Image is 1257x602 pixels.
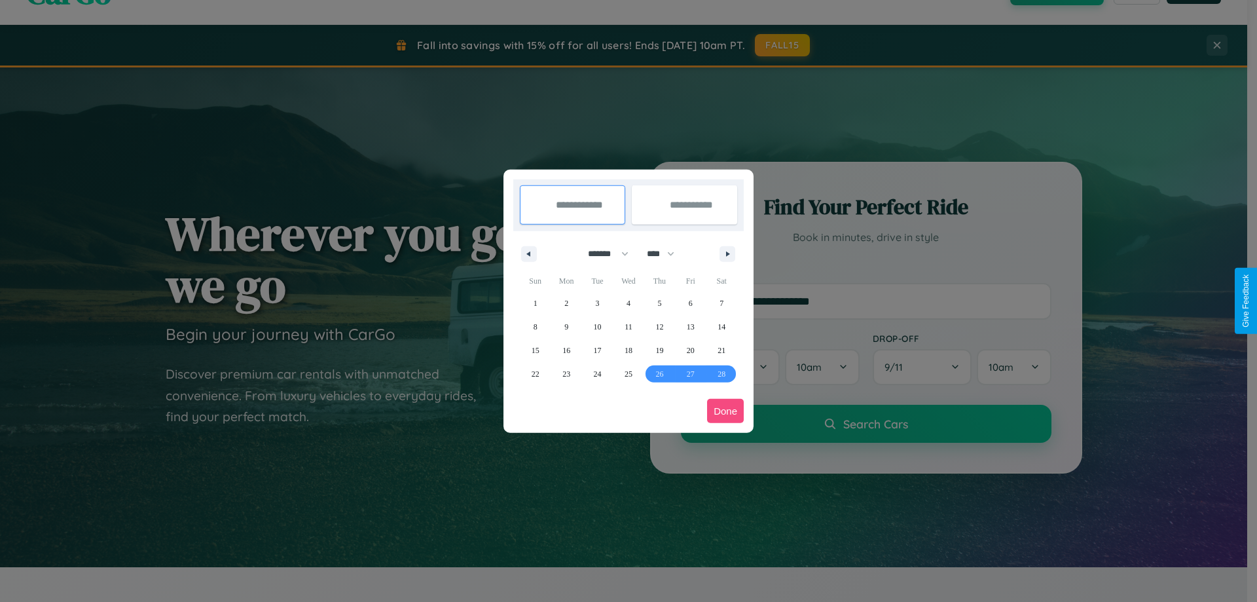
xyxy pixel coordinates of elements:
[706,339,737,362] button: 21
[644,292,675,315] button: 5
[551,339,581,362] button: 16
[582,315,613,339] button: 10
[625,339,632,362] span: 18
[564,315,568,339] span: 9
[534,292,537,315] span: 1
[520,292,551,315] button: 1
[582,339,613,362] button: 17
[644,339,675,362] button: 19
[532,339,539,362] span: 15
[675,271,706,292] span: Fri
[675,315,706,339] button: 13
[707,399,744,423] button: Done
[706,362,737,386] button: 28
[687,315,695,339] span: 13
[655,362,663,386] span: 26
[644,271,675,292] span: Thu
[534,315,537,339] span: 8
[613,292,644,315] button: 4
[594,362,602,386] span: 24
[675,362,706,386] button: 27
[655,339,663,362] span: 19
[1241,274,1250,328] div: Give Feedback
[627,292,630,315] span: 4
[644,315,675,339] button: 12
[613,271,644,292] span: Wed
[613,339,644,362] button: 18
[532,362,539,386] span: 22
[594,315,602,339] span: 10
[657,292,661,315] span: 5
[675,292,706,315] button: 6
[613,362,644,386] button: 25
[687,339,695,362] span: 20
[520,362,551,386] button: 22
[551,271,581,292] span: Mon
[720,292,723,315] span: 7
[551,362,581,386] button: 23
[718,362,725,386] span: 28
[582,271,613,292] span: Tue
[675,339,706,362] button: 20
[625,362,632,386] span: 25
[706,271,737,292] span: Sat
[689,292,693,315] span: 6
[520,315,551,339] button: 8
[655,315,663,339] span: 12
[551,292,581,315] button: 2
[718,339,725,362] span: 21
[718,315,725,339] span: 14
[562,362,570,386] span: 23
[596,292,600,315] span: 3
[551,315,581,339] button: 9
[520,271,551,292] span: Sun
[582,362,613,386] button: 24
[625,315,632,339] span: 11
[706,292,737,315] button: 7
[613,315,644,339] button: 11
[520,339,551,362] button: 15
[644,362,675,386] button: 26
[562,339,570,362] span: 16
[594,339,602,362] span: 17
[564,292,568,315] span: 2
[582,292,613,315] button: 3
[687,362,695,386] span: 27
[706,315,737,339] button: 14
